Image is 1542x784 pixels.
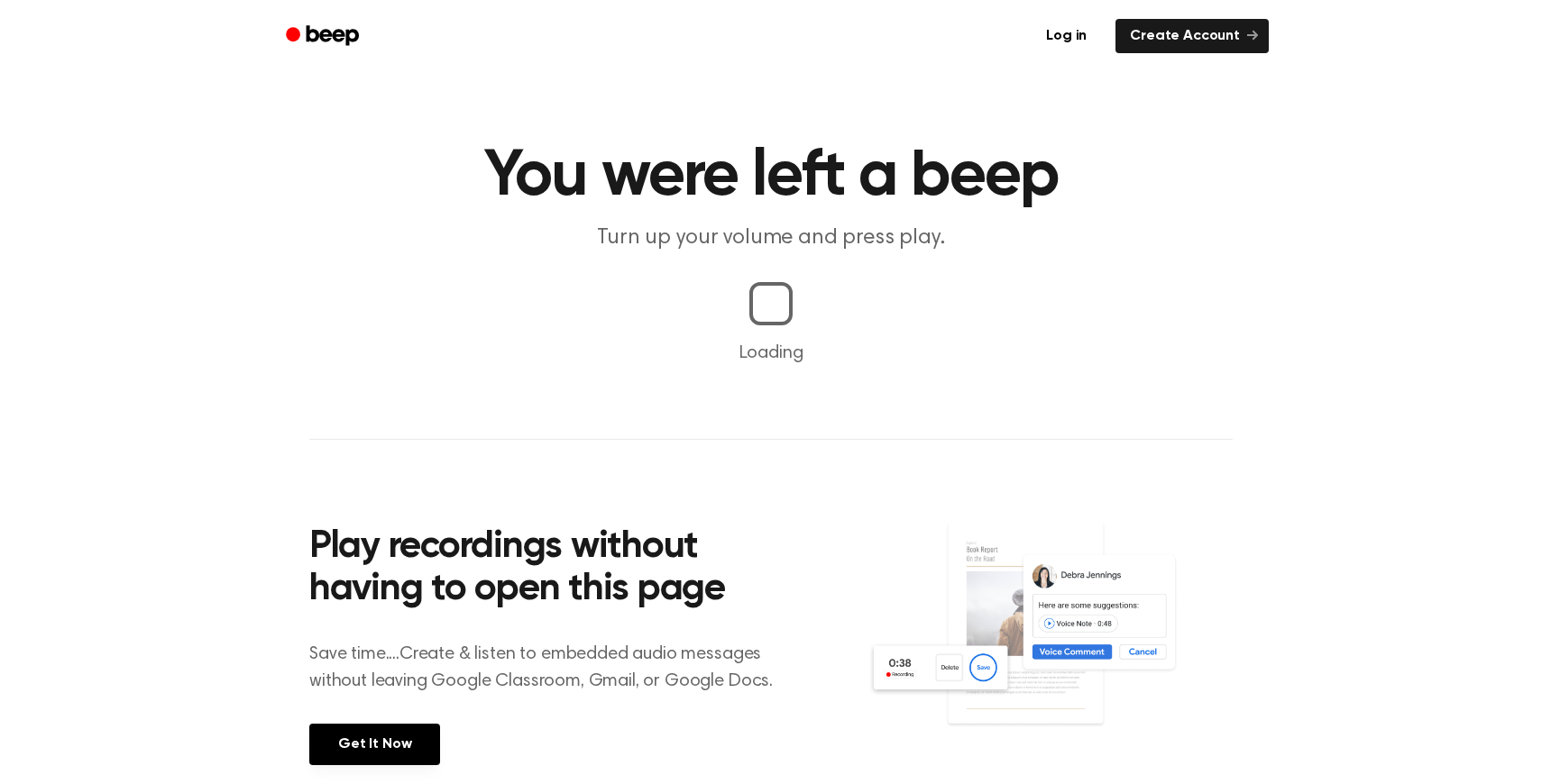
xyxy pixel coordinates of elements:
img: Voice Comments on Docs and Recording Widget [867,521,1233,763]
a: Get It Now [309,724,440,765]
p: Save time....Create & listen to embedded audio messages without leaving Google Classroom, Gmail, ... [309,641,795,695]
h2: Play recordings without having to open this page [309,526,795,612]
h1: You were left a beep [309,144,1233,209]
a: Log in [1028,15,1105,57]
a: Create Account [1115,19,1269,53]
a: Beep [273,19,375,54]
p: Loading [22,340,1520,367]
p: Turn up your volume and press play. [425,223,1117,253]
